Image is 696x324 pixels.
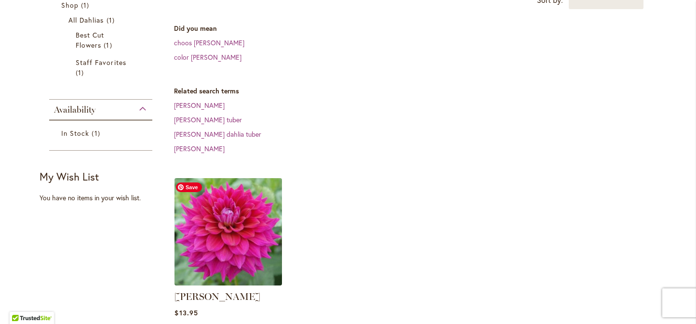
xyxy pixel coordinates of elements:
span: Staff Favorites [76,58,126,67]
span: Save [176,182,202,192]
a: [PERSON_NAME] [174,101,225,110]
span: 1 [107,15,117,25]
a: Staff Favorites [76,57,128,78]
a: CHLOE JANAE [174,278,282,287]
span: 1 [76,67,86,78]
a: [PERSON_NAME] dahlia tuber [174,130,261,139]
div: You have no items in your wish list. [40,193,168,203]
a: [PERSON_NAME] tuber [174,115,242,124]
img: CHLOE JANAE [172,175,285,288]
a: Best Cut Flowers [76,30,128,50]
iframe: Launch Accessibility Center [7,290,34,317]
a: color [PERSON_NAME] [174,52,241,62]
span: All Dahlias [68,15,104,25]
dt: Related search terms [174,86,656,96]
a: [PERSON_NAME] [174,144,225,153]
a: In Stock 1 [61,128,143,138]
span: Best Cut Flowers [76,30,104,50]
span: $13.95 [174,308,198,317]
span: 1 [104,40,114,50]
span: Shop [61,0,79,10]
span: Availability [54,104,95,115]
a: choos [PERSON_NAME] [174,38,244,47]
strong: My Wish List [40,169,99,183]
a: [PERSON_NAME] [174,291,260,302]
span: In Stock [61,129,89,138]
a: All Dahlias [68,15,135,25]
dt: Did you mean [174,24,656,33]
span: 1 [92,128,102,138]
